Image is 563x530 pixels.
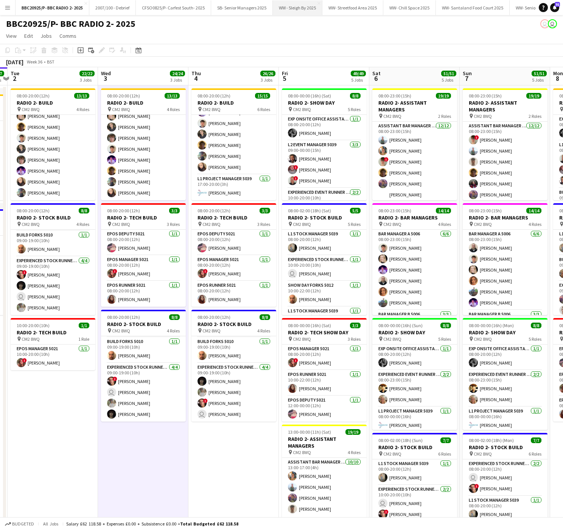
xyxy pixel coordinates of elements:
[101,203,186,307] div: 08:00-20:00 (12h)3/3RADIO 2- TECH BUILD CM2 8WQ3 RolesEPOS Deputy 50211/108:00-20:00 (12h)[PERSON...
[191,321,276,328] h3: RADIO 2- STOCK BUILD
[11,203,95,315] app-job-card: 08:00-20:00 (12h)8/8RADIO 2- STOCK BUILD CM2 8WQ4 RolesBuild Forks 50101/109:00-19:00 (10h)![PERS...
[11,214,95,221] h3: RADIO 2- STOCK BUILD
[372,88,457,200] app-job-card: 08:00-23:00 (15h)19/19RADIO 2- ASSISTANT MANAGERS CM2 8WQ2 RolesAssistant Bar Manager 500612/1208...
[22,336,40,342] span: CM2 8WQ
[531,323,541,328] span: 8/8
[372,407,457,433] app-card-role: L1 Project Manager 50391/108:00-00:00 (16h)[PERSON_NAME]
[282,307,367,332] app-card-role: L1 Stock Manager 50391/114:00-02:00 (12h)
[282,99,367,106] h3: RADIO 2- SHOW DAY
[532,71,547,76] span: 51/51
[191,88,276,200] div: 08:00-20:00 (12h)15/15RADIO 2- BUILD CM2 8WQ6 Roles[PERSON_NAME][PERSON_NAME][PERSON_NAME][PERSON...
[203,269,208,273] span: !
[463,496,547,522] app-card-role: L1 Stock Manager 50391/108:00-20:00 (12h)[PERSON_NAME]
[9,74,19,83] span: 2
[40,32,52,39] span: Jobs
[6,58,23,66] div: [DATE]
[348,221,361,227] span: 5 Roles
[6,18,135,29] h1: BBC20925/P- BBC RADIO 2- 2025
[531,437,541,443] span: 7/7
[79,323,89,328] span: 1/1
[438,451,451,457] span: 6 Roles
[440,437,451,443] span: 7/7
[438,221,451,227] span: 4 Roles
[469,208,502,213] span: 08:00-23:00 (15h)
[107,93,140,99] span: 08:00-20:00 (12h)
[42,521,60,527] span: All jobs
[372,318,457,430] app-job-card: 08:00-00:00 (16h) (Sun)8/8RADIO 2- SHOW DAY CM2 8WQ5 RolesExp Onsite Office Assistant 50121/108:0...
[463,318,547,430] app-job-card: 08:00-00:00 (16h) (Mon)8/8RADIO 2- SHOW DAY CM2 8WQ5 RolesExp Onsite Office Assistant 50121/108:0...
[101,363,186,422] app-card-role: Experienced Stock Runner 50124/409:00-19:00 (10h)![PERSON_NAME] [PERSON_NAME][PERSON_NAME][PERSON...
[293,336,311,342] span: CM2 8WQ
[11,70,19,77] span: Tue
[436,0,510,15] button: WW- Santaland Food Court 2025
[282,255,367,281] app-card-role: Experienced Stock Runner 50121/110:00-20:00 (10h) [PERSON_NAME]
[191,337,276,363] app-card-role: Build Forks 50101/109:00-19:00 (10h)[PERSON_NAME]
[66,521,238,527] div: Salary £62 118.58 + Expenses £0.00 + Subsistence £0.00 =
[463,459,547,496] app-card-role: Experienced Stock Runner 50122/208:00-20:00 (12h) [PERSON_NAME]![PERSON_NAME]
[469,323,514,328] span: 08:00-00:00 (16h) (Mon)
[191,99,276,106] h3: RADIO 2- BUILD
[474,336,492,342] span: CM2 8WQ
[555,2,560,7] span: 91
[378,323,423,328] span: 08:00-00:00 (16h) (Sun)
[463,88,547,200] div: 08:00-23:00 (15h)19/19RADIO 2- ASSISTANT MANAGERS CM2 8WQ2 RolesAssistant Bar Manager 500612/1208...
[384,157,389,162] span: !
[101,310,186,422] app-job-card: 08:00-20:00 (12h)8/8RADIO 2- STOCK BUILD CM2 8WQ4 RolesBuild Forks 50101/109:00-19:00 (10h)![PERS...
[441,71,456,76] span: 51/51
[550,3,559,12] a: 91
[202,107,221,112] span: CM2 8WQ
[255,93,270,99] span: 15/15
[372,485,457,522] app-card-role: Experienced Stock Runner 50122/210:00-20:00 (10h) [PERSON_NAME]![PERSON_NAME]
[17,208,50,213] span: 08:00-20:00 (12h)
[107,208,140,213] span: 08:00-20:00 (12h)
[107,314,140,320] span: 08:00-20:00 (12h)
[282,370,367,396] app-card-role: EPOS Runner 50211/110:00-22:00 (12h)[PERSON_NAME]
[540,19,549,28] app-user-avatar: Grace Shorten
[438,113,451,119] span: 2 Roles
[378,93,411,99] span: 08:00-23:00 (15h)
[294,165,298,170] span: !
[101,88,186,200] div: 08:00-20:00 (12h)13/13RADIO 2- BUILD CM2 8WQ4 Roles[PERSON_NAME]Experienced Build Crew 50108/809:...
[180,521,238,527] span: Total Budgeted £62 118.58
[17,93,50,99] span: 08:00-20:00 (12h)
[351,77,365,83] div: 5 Jobs
[463,214,547,221] h3: RADIO 2- BAR MANAGERS
[80,77,94,83] div: 3 Jobs
[22,221,40,227] span: CM2 8WQ
[281,74,288,83] span: 5
[11,318,95,370] div: 10:00-20:00 (10h)1/1RADIO 2- TECH BUILD CM2 8WQ1 RoleEPOS Manager 50211/110:00-20:00 (10h)![PERSO...
[372,370,457,407] app-card-role: Experienced Event Runner 50122/208:00-23:00 (15h)[PERSON_NAME][PERSON_NAME]
[383,113,401,119] span: CM2 8WQ
[282,329,367,336] h3: RADIO 2- TECH SHOW DAY
[526,208,541,213] span: 14/14
[16,0,89,15] button: BBC20925/P- BBC RADIO 2- 2025
[288,93,331,99] span: 08:00-00:00 (16h) (Sat)
[136,0,211,15] button: CFSO0825/P- Carfest South- 2025
[79,71,95,76] span: 22/22
[288,429,331,435] span: 13:00-00:00 (11h) (Sat)
[112,107,130,112] span: CM2 8WQ
[169,314,180,320] span: 8/8
[372,329,457,336] h3: RADIO 2- SHOW DAY
[59,32,76,39] span: Comms
[191,310,276,422] app-job-card: 08:00-20:00 (12h)8/8RADIO 2- STOCK BUILD CM2 8WQ4 RolesBuild Forks 50101/109:00-19:00 (10h)![PERS...
[474,135,479,140] span: !
[372,345,457,370] app-card-role: Exp Onsite Office Assistant 50121/108:00-20:00 (12h)[PERSON_NAME]
[112,328,130,334] span: CM2 8WQ
[191,203,276,307] app-job-card: 08:00-20:00 (12h)3/3RADIO 2- TECH BUILD CM2 8WQ3 RolesEPOS Deputy 50211/108:00-20:00 (12h)[PERSON...
[282,203,367,315] app-job-card: 08:00-02:00 (18h) (Sat)5/5RADIO 2- STOCK BUILD CM2 8WQ5 RolesL1 Stock Manager 50391/108:00-20:00 ...
[350,93,361,99] span: 8/8
[198,93,230,99] span: 08:00-20:00 (12h)
[203,399,208,403] span: !
[463,370,547,407] app-card-role: Experienced Event Runner 50122/208:00-23:00 (15h)[PERSON_NAME][PERSON_NAME]
[257,328,270,334] span: 4 Roles
[56,31,79,41] a: Comms
[198,208,230,213] span: 08:00-20:00 (12h)
[4,520,35,528] button: Budgeted
[322,0,383,15] button: WW- Streetfood Area 2025
[282,436,367,449] h3: RADIO 2- ASSISTANT MANAGERS
[383,336,401,342] span: CM2 8WQ
[463,230,547,310] app-card-role: Bar Manager A 50066/608:00-23:00 (15h)[PERSON_NAME][PERSON_NAME][PERSON_NAME][PERSON_NAME][PERSON...
[293,221,311,227] span: CM2 8WQ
